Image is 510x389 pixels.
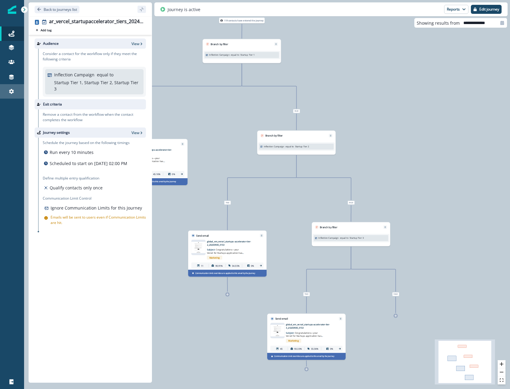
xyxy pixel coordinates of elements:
[267,314,346,360] div: Send emailRemoveemail asset unavailableglobal_em_vercel_startups-accelerator-tier-3_20250930_3153...
[270,325,285,336] img: email asset unavailable
[303,292,310,296] span: True
[191,242,206,253] img: email asset unavailable
[202,39,281,63] div: Branch by filterRemoveInflection Campaignequal to Startup Tier 1
[498,368,505,376] button: zoom out
[43,41,59,46] p: Audience
[168,6,200,13] p: Journey is active
[330,347,333,351] p: 0%
[322,201,380,205] div: False
[286,331,323,341] span: Congratulations—your Vercel for Startups application has been accepted
[207,240,256,246] p: global_em_vercel_startups-accelerator-tier-2_20250930_3153
[286,323,335,329] p: global_em_vercel_startups-accelerator-tier-3_20250930_3153
[348,201,354,205] span: False
[264,145,284,148] p: Inflection Campaign
[207,256,222,260] span: Marketing
[296,155,351,200] g: Edge from 72802e2c-040b-4459-9ef5-553649ad5772 to node-edge-labelfb17ef40-fa99-4fb5-bb63-76cb61f4...
[119,109,178,113] div: True
[172,173,175,176] p: 0%
[498,360,505,368] button: zoom in
[128,148,177,155] p: global_em_vercel_startups-accelerator-tier-1_20250930_3153
[138,6,146,13] button: sidebar collapse toggle
[231,53,239,57] p: equal to
[311,347,318,351] p: 55.56%
[51,215,146,225] p: Emails will be sent to users even if Communication Limits are hit.
[35,28,53,32] button: Add tag
[196,234,209,237] p: Send email
[211,42,228,46] p: Branch by filter
[312,222,390,246] div: Branch by filterRemoveInflection Campaignequal to Startup Tier 3
[293,109,300,113] span: False
[198,201,257,205] div: True
[128,157,165,166] span: Congratulations—your Vercel for Startups application has been accepted
[50,185,103,191] p: Qualify contacts only once
[479,7,499,11] p: Edit journey
[224,201,231,205] span: True
[294,347,301,351] p: 93.33%
[43,112,146,123] p: Remove a contact from the workflow when the contact completes the workflow
[417,20,460,26] p: Showing results from
[97,72,113,78] p: equal to
[116,180,176,183] p: Communication Limit overrides are applied to this email by the Journey
[212,18,271,23] div: 119 contacts have entered the journey
[280,347,283,351] p: 45
[54,79,140,92] p: Startup Tier 1, Startup Tier 2, Startup Tier 3
[49,19,144,25] div: ar_vercel_startupaccelerator_tiers_20240314
[207,248,244,258] span: Congratulations—your Vercel for Startups application has been accepted
[195,272,255,274] p: Communication Limit overrides are applied to this email by the Journey
[351,247,396,292] g: Edge from 7d49c713-8c77-44cc-b558-676dfaac045a to node-edge-labelb344b262-0f88-4ee1-bc2c-b51672f3...
[153,173,160,176] p: 45.16%
[224,19,264,22] p: 119 contacts have entered the journey
[207,246,245,254] p: Subject:
[54,72,94,78] p: Inflection Campaign
[51,205,142,211] p: Ignore Communication Limits for this Journey
[109,139,188,185] div: Send emailRemoveemail asset unavailableglobal_em_vercel_startups-accelerator-tier-1_20250930_3153...
[318,236,339,240] p: Inflection Campaign
[209,53,230,57] p: Inflection Campaign
[286,329,324,338] p: Subject:
[444,5,468,14] button: Reports
[286,339,301,343] span: Marketing
[366,292,425,296] div: False
[295,145,309,148] p: Startup Tier 2
[131,41,139,46] p: View
[307,247,351,292] g: Edge from 7d49c713-8c77-44cc-b558-676dfaac045a to node-edge-label5d498fad-9c74-40f2-9b9e-b993ba41...
[44,7,77,12] p: Back to journeys list
[274,355,334,358] p: Communication Limit overrides are applied to this email by the Journey
[43,140,130,145] p: Schedule the journey based on the following timings
[242,64,297,109] g: Edge from fbc14e3a-4da7-45b0-925e-56a664125654 to node-edge-label257d23de-e7b6-4b0c-b04c-60fca068...
[43,130,70,135] p: Journey settings
[201,264,203,267] p: 11
[340,236,348,240] p: equal to
[41,28,51,32] p: Add tag
[265,134,283,137] p: Branch by filter
[43,51,146,62] p: Consider a contact for the workflow only if they meet the following criteria
[43,196,146,201] p: Communication Limit Control
[35,6,79,13] button: Go back
[286,145,294,148] p: equal to
[43,102,62,107] p: Exit criteria
[215,264,223,267] p: 90.91%
[43,176,104,181] p: Define multiple entry qualification
[232,264,239,267] p: 54.55%
[240,53,255,57] p: Startup Tier 1
[267,109,326,113] div: False
[227,155,296,200] g: Edge from 72802e2c-040b-4459-9ef5-553649ad5772 to node-edge-label0fb3aaa3-3be3-4b66-81d7-54dabea1...
[471,5,502,14] button: Edit journey
[275,317,288,320] p: Send email
[320,225,337,229] p: Branch by filter
[8,5,16,14] img: Inflection
[392,292,399,296] span: False
[128,155,166,163] p: Subject:
[188,231,267,277] div: Send emailRemoveemail asset unavailableglobal_em_vercel_startups-accelerator-tier-2_20250930_3153...
[131,130,139,135] p: View
[148,64,242,109] g: Edge from fbc14e3a-4da7-45b0-925e-56a664125654 to node-edge-labeldf5db9d4-48d8-40b3-83e2-876d3694...
[277,292,336,296] div: True
[131,130,144,135] button: View
[50,160,127,167] p: Scheduled to start on [DATE] 02:00 PM
[350,236,364,240] p: Startup Tier 3
[251,264,254,267] p: 0%
[131,41,144,46] button: View
[257,130,336,155] div: Branch by filterRemoveInflection Campaignequal to Startup Tier 2
[50,149,94,155] p: Run every 10 minutes
[498,376,505,384] button: fit view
